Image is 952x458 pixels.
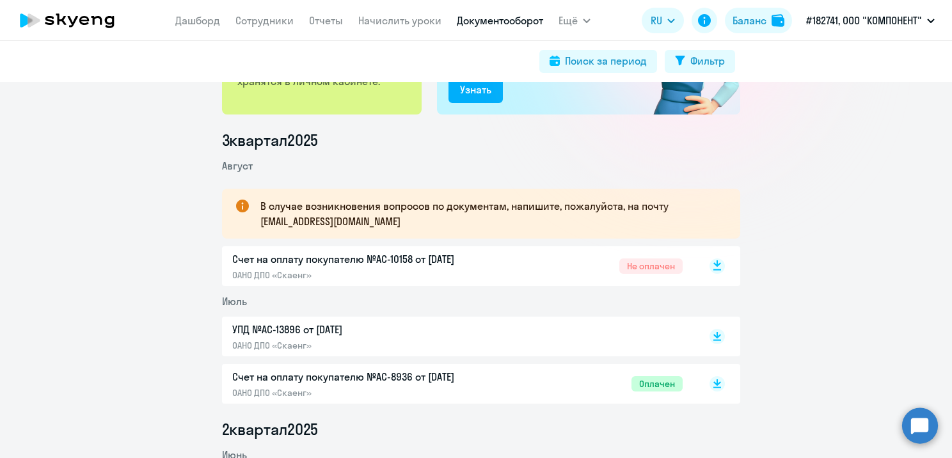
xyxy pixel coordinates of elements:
[539,50,657,73] button: Поиск за период
[460,82,491,97] div: Узнать
[222,419,740,439] li: 2 квартал 2025
[651,13,662,28] span: RU
[232,369,501,384] p: Счет на оплату покупателю №AC-8936 от [DATE]
[665,50,735,73] button: Фильтр
[232,269,501,281] p: ОАНО ДПО «Скаенг»
[565,53,647,68] div: Поиск за период
[559,8,591,33] button: Ещё
[222,130,740,150] li: 3 квартал 2025
[175,14,220,27] a: Дашборд
[642,8,684,33] button: RU
[222,159,253,172] span: Август
[232,322,683,351] a: УПД №AC-13896 от [DATE]ОАНО ДПО «Скаенг»
[800,5,941,36] button: #182741, ООО "КОМПОНЕНТ"
[733,13,766,28] div: Баланс
[260,198,717,229] p: В случае возникновения вопросов по документам, напишите, пожалуйста, на почту [EMAIL_ADDRESS][DOM...
[232,387,501,399] p: ОАНО ДПО «Скаенг»
[772,14,784,27] img: balance
[358,14,441,27] a: Начислить уроки
[631,376,683,391] span: Оплачен
[559,13,578,28] span: Ещё
[232,322,501,337] p: УПД №AC-13896 от [DATE]
[232,251,501,267] p: Счет на оплату покупателю №AC-10158 от [DATE]
[232,369,683,399] a: Счет на оплату покупателю №AC-8936 от [DATE]ОАНО ДПО «Скаенг»Оплачен
[222,295,247,308] span: Июль
[309,14,343,27] a: Отчеты
[235,14,294,27] a: Сотрудники
[232,251,683,281] a: Счет на оплату покупателю №AC-10158 от [DATE]ОАНО ДПО «Скаенг»Не оплачен
[457,14,543,27] a: Документооборот
[619,258,683,274] span: Не оплачен
[232,340,501,351] p: ОАНО ДПО «Скаенг»
[448,77,503,103] button: Узнать
[806,13,922,28] p: #182741, ООО "КОМПОНЕНТ"
[725,8,792,33] button: Балансbalance
[690,53,725,68] div: Фильтр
